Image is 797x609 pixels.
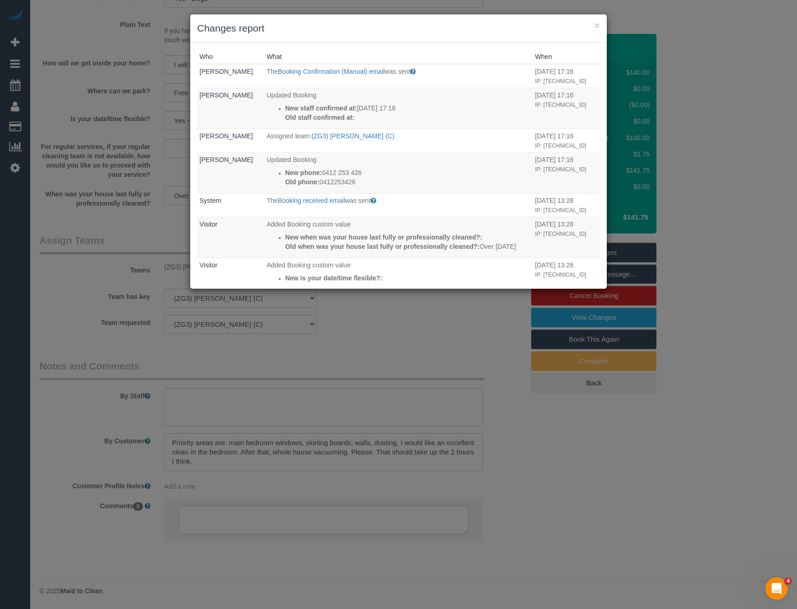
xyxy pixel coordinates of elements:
td: What [264,193,533,217]
a: Visitor [199,220,218,228]
strong: New phone: [285,169,322,176]
span: Updated Booking [267,91,316,99]
td: What [264,88,533,129]
small: IP: [TECHNICAL_ID] [535,143,586,149]
a: (ZG3) [PERSON_NAME] (C) [311,132,394,140]
th: Who [197,50,264,64]
td: When [533,193,600,217]
small: IP: [TECHNICAL_ID] [535,272,586,278]
p: 0412253426 [285,177,531,187]
p: Over [DATE] [285,242,531,251]
a: [PERSON_NAME] [199,132,253,140]
th: When [533,50,600,64]
small: IP: [TECHNICAL_ID] [535,78,586,84]
th: What [264,50,533,64]
p: 0412 253 426 [285,168,531,177]
td: When [533,129,600,152]
a: Visitor [199,261,218,269]
td: What [264,64,533,88]
td: When [533,217,600,258]
strong: New when was your house last fully or professionally cleaned?: [285,233,482,241]
span: was sent [385,68,410,75]
span: Added Booking custom value [267,261,351,269]
td: Who [197,258,264,298]
span: The [267,197,278,204]
td: Who [197,129,264,152]
strong: Old staff confirmed at: [285,114,354,121]
span: Assigned team: [267,132,312,140]
strong: New is your date/time flexible?: [285,274,382,282]
td: Who [197,64,264,88]
a: Booking Confirmation (Manual) email [278,68,385,75]
td: When [533,64,600,88]
iframe: Intercom live chat [765,577,788,600]
td: Who [197,88,264,129]
td: Who [197,193,264,217]
td: When [533,88,600,129]
span: Added Booking custom value [267,220,351,228]
a: [PERSON_NAME] [199,156,253,163]
h3: Changes report [197,21,600,35]
span: The [267,68,278,75]
td: Who [197,152,264,193]
td: What [264,129,533,152]
button: × [594,20,600,30]
td: What [264,152,533,193]
a: [PERSON_NAME] [199,91,253,99]
td: Who [197,217,264,258]
strong: Old when was your house last fully or professionally cleaned?: [285,243,480,250]
small: IP: [TECHNICAL_ID] [535,166,586,173]
span: Updated Booking [267,156,316,163]
sui-modal: Changes report [190,14,607,289]
a: Booking received email [278,197,345,204]
a: System [199,197,221,204]
small: IP: [TECHNICAL_ID] [535,231,586,237]
strong: New staff confirmed at: [285,104,357,112]
span: was sent [345,197,371,204]
p: [DATE] 17:16 [285,104,531,113]
td: What [264,258,533,298]
td: When [533,152,600,193]
a: [PERSON_NAME] [199,68,253,75]
strong: Old phone: [285,178,320,186]
small: IP: [TECHNICAL_ID] [535,102,586,108]
td: When [533,258,600,298]
span: 4 [784,577,792,585]
small: IP: [TECHNICAL_ID] [535,207,586,214]
td: What [264,217,533,258]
